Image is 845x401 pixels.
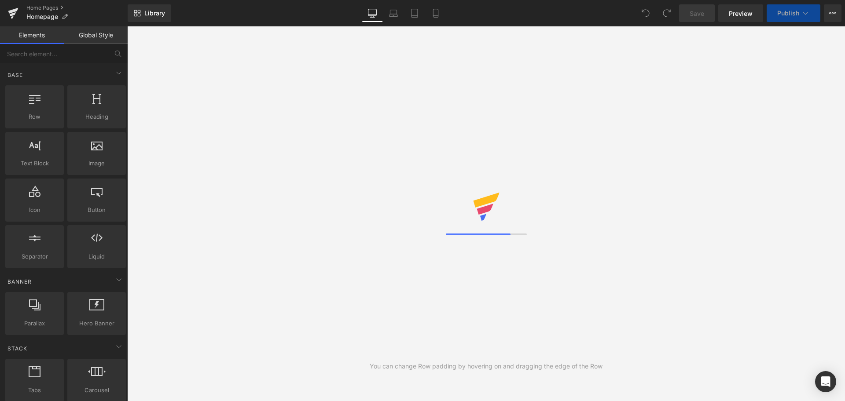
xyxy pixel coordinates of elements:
span: Hero Banner [70,319,123,328]
span: Homepage [26,13,58,20]
button: Publish [767,4,820,22]
button: Redo [658,4,676,22]
span: Preview [729,9,753,18]
span: Banner [7,277,33,286]
span: Text Block [8,159,61,168]
a: New Library [128,4,171,22]
a: Laptop [383,4,404,22]
a: Mobile [425,4,446,22]
a: Preview [718,4,763,22]
span: Publish [777,10,799,17]
span: Liquid [70,252,123,261]
div: Open Intercom Messenger [815,371,836,392]
span: Library [144,9,165,17]
span: Heading [70,112,123,121]
div: You can change Row padding by hovering on and dragging the edge of the Row [370,361,603,371]
a: Home Pages [26,4,128,11]
span: Save [690,9,704,18]
span: Button [70,205,123,215]
span: Base [7,71,24,79]
span: Tabs [8,386,61,395]
button: Undo [637,4,654,22]
a: Tablet [404,4,425,22]
span: Carousel [70,386,123,395]
a: Global Style [64,26,128,44]
button: More [824,4,841,22]
span: Icon [8,205,61,215]
span: Row [8,112,61,121]
span: Parallax [8,319,61,328]
span: Image [70,159,123,168]
span: Stack [7,344,28,353]
a: Desktop [362,4,383,22]
span: Separator [8,252,61,261]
